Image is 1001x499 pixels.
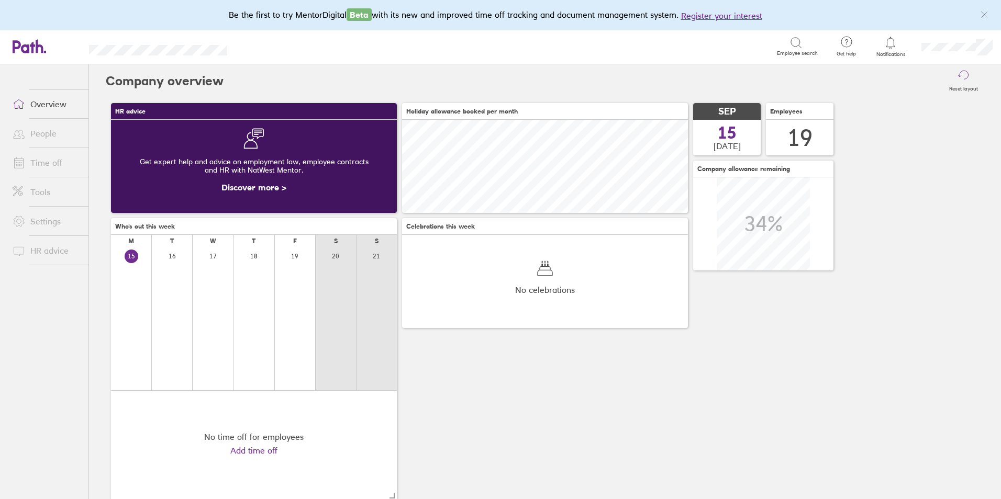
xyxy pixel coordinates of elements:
div: 19 [787,124,813,151]
span: Get help [829,51,863,57]
div: Be the first to try MentorDigital with its new and improved time off tracking and document manage... [229,8,773,22]
div: Get expert help and advice on employment law, employee contracts and HR with NatWest Mentor. [119,149,388,183]
h2: Company overview [106,64,224,98]
span: Beta [347,8,372,21]
a: Add time off [230,446,277,455]
div: Search [255,41,282,51]
a: Settings [4,211,88,232]
span: SEP [718,106,736,117]
span: Celebrations this week [406,223,475,230]
button: Reset layout [943,64,984,98]
span: 15 [718,124,737,141]
a: Overview [4,94,88,115]
div: S [375,237,379,245]
span: Employee search [777,50,818,56]
div: F [293,237,297,245]
a: HR advice [4,240,88,261]
div: S [334,237,338,245]
div: T [252,237,255,245]
span: HR advice [115,108,146,115]
span: Employees [770,108,803,115]
span: Notifications [874,51,908,58]
span: Who's out this week [115,223,175,230]
a: Time off [4,152,88,173]
span: Holiday allowance booked per month [406,108,518,115]
span: [DATE] [714,141,741,151]
span: Company allowance remaining [697,165,790,173]
div: No time off for employees [204,432,304,441]
div: W [210,237,216,245]
a: Notifications [874,36,908,58]
div: M [128,237,134,245]
div: T [170,237,174,245]
button: Register your interest [681,9,762,22]
label: Reset layout [943,83,984,92]
a: Discover more > [221,182,286,192]
span: No celebrations [515,285,575,294]
a: People [4,123,88,144]
a: Tools [4,182,88,202]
